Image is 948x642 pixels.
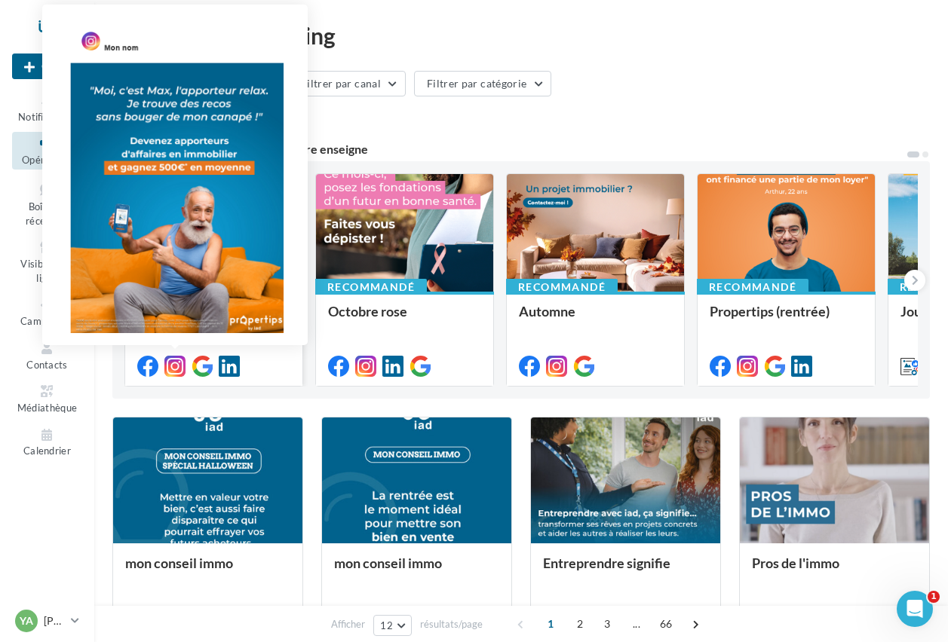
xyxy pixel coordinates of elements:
[519,304,672,334] div: Automne
[710,304,863,334] div: Propertips (rentrée)
[125,555,290,585] div: mon conseil immo
[12,293,82,330] a: Campagnes
[12,423,82,460] a: Calendrier
[112,24,930,47] div: Opérations marketing
[12,236,82,287] a: Visibilité en ligne
[12,53,82,79] button: Créer
[12,89,82,126] button: Notifications
[624,612,649,636] span: ...
[12,53,82,79] div: Nouvelle campagne
[538,612,563,636] span: 1
[26,200,69,227] span: Boîte de réception
[420,617,483,631] span: résultats/page
[543,555,708,585] div: Entreprendre signifie
[328,304,481,334] div: Octobre rose
[334,555,499,585] div: mon conseil immo
[44,613,65,628] p: [PERSON_NAME]
[654,612,679,636] span: 66
[897,591,933,627] iframe: Intercom live chat
[288,71,406,96] button: Filtrer par canal
[20,315,74,327] span: Campagnes
[697,279,808,295] div: Recommandé
[20,613,33,628] span: YA
[373,615,412,636] button: 12
[23,445,71,457] span: Calendrier
[568,612,592,636] span: 2
[12,132,82,169] a: Opérations
[595,612,619,636] span: 3
[315,279,427,295] div: Recommandé
[506,279,618,295] div: Recommandé
[18,111,76,123] span: Notifications
[12,380,82,417] a: Médiathèque
[26,359,68,371] span: Contacts
[112,109,207,125] div: 796
[12,176,82,231] a: Boîte de réception
[137,304,290,334] div: Propertips (Max)
[22,154,72,166] span: Opérations
[752,555,917,585] div: Pros de l'immo
[12,607,82,635] a: YA [PERSON_NAME]
[20,258,73,284] span: Visibilité en ligne
[928,591,940,603] span: 1
[17,402,78,414] span: Médiathèque
[112,143,906,155] div: 6 opérations recommandées par votre enseigne
[142,111,207,124] div: opérations
[331,617,365,631] span: Afficher
[380,619,393,631] span: 12
[124,279,236,295] div: Recommandé
[414,71,551,96] button: Filtrer par catégorie
[12,337,82,374] a: Contacts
